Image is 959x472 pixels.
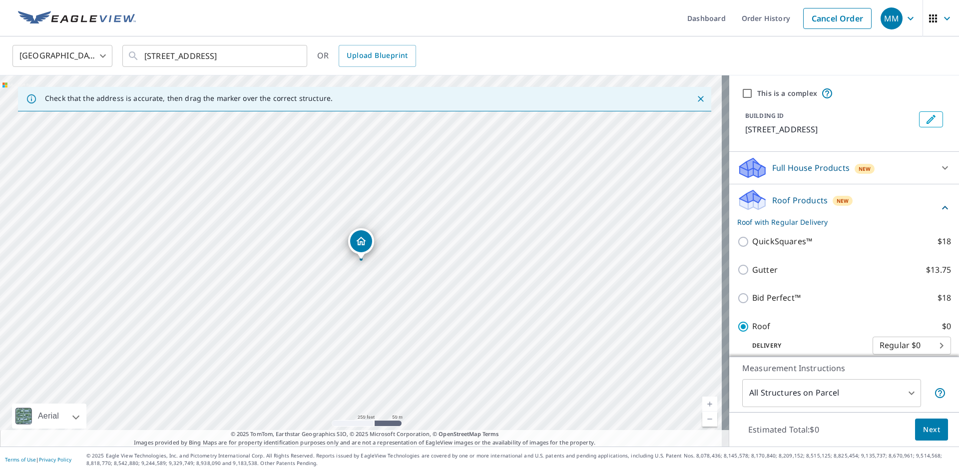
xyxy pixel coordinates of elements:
[881,7,903,29] div: MM
[439,430,480,438] a: OpenStreetMap
[347,49,408,62] span: Upload Blueprint
[737,217,939,227] p: Roof with Regular Delivery
[915,419,948,441] button: Next
[144,42,287,70] input: Search by address or latitude-longitude
[772,194,828,206] p: Roof Products
[737,156,951,180] div: Full House ProductsNew
[803,8,872,29] a: Cancel Order
[317,45,416,67] div: OR
[923,424,940,436] span: Next
[740,419,827,441] p: Estimated Total: $0
[938,235,951,248] p: $18
[938,292,951,304] p: $18
[837,197,849,205] span: New
[752,235,812,248] p: QuickSquares™
[745,123,915,135] p: [STREET_ADDRESS]
[5,456,36,463] a: Terms of Use
[702,412,717,427] a: Current Level 17, Zoom Out
[231,430,499,439] span: © 2025 TomTom, Earthstar Geographics SIO, © 2025 Microsoft Corporation, ©
[35,404,62,429] div: Aerial
[752,320,771,333] p: Roof
[859,165,871,173] span: New
[919,111,943,127] button: Edit building 1
[942,320,951,333] p: $0
[737,188,951,227] div: Roof ProductsNewRoof with Regular Delivery
[873,332,951,360] div: Regular $0
[745,111,784,120] p: BUILDING ID
[348,228,374,259] div: Dropped pin, building 1, Residential property, 201 E 108th Ave Northglenn, CO 80233
[18,11,136,26] img: EV Logo
[737,341,873,350] p: Delivery
[482,430,499,438] a: Terms
[86,452,954,467] p: © 2025 Eagle View Technologies, Inc. and Pictometry International Corp. All Rights Reserved. Repo...
[12,42,112,70] div: [GEOGRAPHIC_DATA]
[926,264,951,276] p: $13.75
[934,387,946,399] span: Your report will include each building or structure inside the parcel boundary. In some cases, du...
[772,162,850,174] p: Full House Products
[694,92,707,105] button: Close
[12,404,86,429] div: Aerial
[702,397,717,412] a: Current Level 17, Zoom In
[752,264,778,276] p: Gutter
[45,94,333,103] p: Check that the address is accurate, then drag the marker over the correct structure.
[742,362,946,374] p: Measurement Instructions
[757,88,817,98] label: This is a complex
[752,292,801,304] p: Bid Perfect™
[742,379,921,407] div: All Structures on Parcel
[39,456,71,463] a: Privacy Policy
[5,457,71,463] p: |
[339,45,416,67] a: Upload Blueprint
